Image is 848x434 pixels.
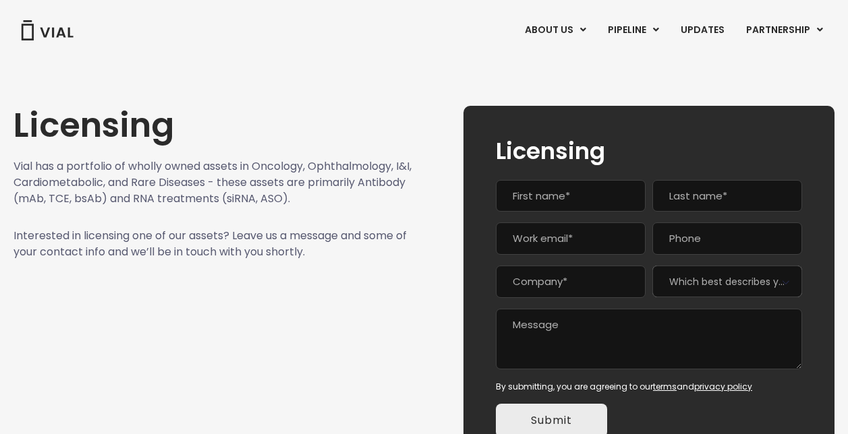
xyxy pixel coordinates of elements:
a: UPDATES [670,19,735,42]
a: privacy policy [694,381,752,392]
input: Work email* [496,222,646,255]
span: Which best describes you?* [652,266,802,297]
img: Vial Logo [20,20,74,40]
h1: Licensing [13,106,430,145]
p: Interested in licensing one of our assets? Leave us a message and some of your contact info and w... [13,228,430,260]
input: First name* [496,180,646,212]
div: By submitting, you are agreeing to our and [496,381,802,393]
a: PIPELINEMenu Toggle [597,19,669,42]
input: Company* [496,266,646,298]
a: terms [653,381,677,392]
input: Last name* [652,180,802,212]
a: ABOUT USMenu Toggle [514,19,596,42]
h2: Licensing [496,138,802,164]
input: Phone [652,222,802,255]
a: PARTNERSHIPMenu Toggle [735,19,834,42]
p: Vial has a portfolio of wholly owned assets in Oncology, Ophthalmology, I&I, Cardiometabolic, and... [13,158,430,207]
